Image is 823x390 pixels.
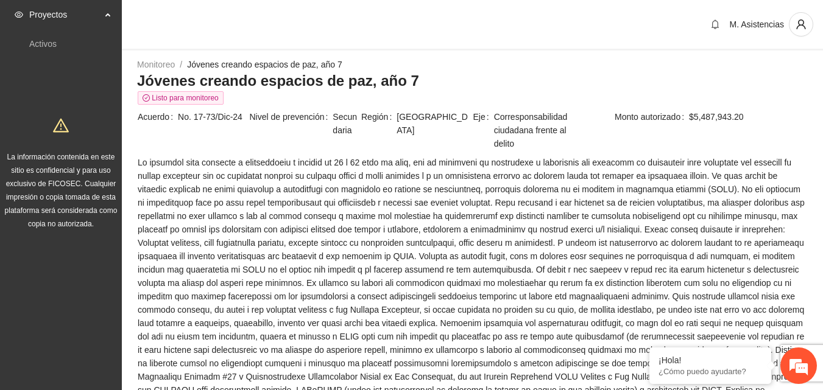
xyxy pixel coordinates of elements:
div: Chatee con nosotros ahora [63,62,205,78]
p: ¿Cómo puedo ayudarte? [659,367,762,376]
span: No. 17-73/Dic-24 [178,110,248,124]
button: bell [705,15,725,34]
span: warning [53,117,69,133]
textarea: Escriba su mensaje y pulse “Intro” [6,260,232,303]
span: M. Asistencias [730,19,784,29]
span: Región [361,110,397,137]
span: / [180,60,182,69]
div: ¡Hola! [659,355,762,365]
span: bell [706,19,724,29]
a: Jóvenes creando espacios de paz, año 7 [187,60,342,69]
span: check-circle [143,94,150,102]
span: Eje [473,110,494,150]
span: La información contenida en este sitio es confidencial y para uso exclusivo de FICOSEC. Cualquier... [5,153,118,228]
span: Monto autorizado [615,110,689,124]
button: user [789,12,813,37]
div: Minimizar ventana de chat en vivo [200,6,229,35]
span: Acuerdo [138,110,178,124]
span: Proyectos [29,2,101,27]
span: Listo para monitoreo [138,91,224,105]
span: eye [15,10,23,19]
span: Secundaria [333,110,360,137]
span: $5,487,943.20 [689,110,807,124]
a: Activos [29,39,57,49]
span: [GEOGRAPHIC_DATA] [397,110,472,137]
span: Nivel de prevención [250,110,333,137]
span: Estamos en línea. [71,127,168,249]
a: Monitoreo [137,60,175,69]
span: user [789,19,813,30]
span: Corresponsabilidad ciudadana frente al delito [494,110,584,150]
h3: Jóvenes creando espacios de paz, año 7 [137,71,808,91]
